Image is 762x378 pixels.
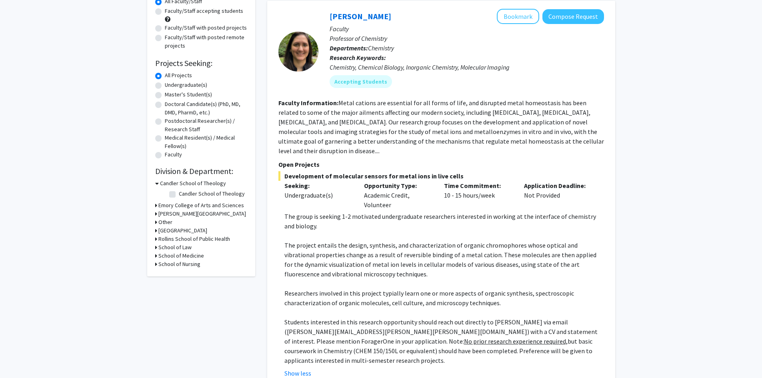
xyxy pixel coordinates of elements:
[368,44,394,52] span: Chemistry
[179,190,245,198] label: Candler School of Theology
[284,368,311,378] button: Show less
[6,342,34,372] iframe: Chat
[542,9,604,24] button: Compose Request to Daniela Buccella
[165,100,247,117] label: Doctoral Candidate(s) (PhD, MD, DMD, PharmD, etc.)
[364,181,432,190] p: Opportunity Type:
[330,44,368,52] b: Departments:
[284,288,604,308] p: Researchers involved in this project typially learn one or more aspects of organic synthesis, spe...
[158,201,244,210] h3: Emory College of Arts and Sciences
[278,160,604,169] p: Open Projects
[165,33,247,50] label: Faculty/Staff with posted remote projects
[165,150,182,159] label: Faculty
[284,317,604,365] p: Students interested in this research opportunity should reach out directly to [PERSON_NAME] via e...
[165,90,212,99] label: Master's Student(s)
[284,212,604,231] p: The group is seeking 1-2 motivated undergraduate researchers interested in working at the interfa...
[158,218,172,226] h3: Other
[158,260,200,268] h3: School of Nursing
[330,75,392,88] mat-chip: Accepting Students
[284,240,604,279] p: The project entails the design, synthesis, and characterization of organic chromophores whose opt...
[284,181,352,190] p: Seeking:
[165,117,247,134] label: Postdoctoral Researcher(s) / Research Staff
[330,62,604,72] div: Chemistry, Chemical Biology, Inorganic Chemistry, Molecular Imaging
[278,99,338,107] b: Faculty Information:
[158,235,230,243] h3: Rollins School of Public Health
[330,34,604,43] p: Professor of Chemistry
[165,71,192,80] label: All Projects
[165,81,207,89] label: Undergraduate(s)
[518,181,598,210] div: Not Provided
[330,54,386,62] b: Research Keywords:
[155,166,247,176] h2: Division & Department:
[158,210,246,218] h3: [PERSON_NAME][GEOGRAPHIC_DATA]
[444,181,512,190] p: Time Commitment:
[330,11,391,21] a: [PERSON_NAME]
[158,252,204,260] h3: School of Medicine
[160,179,226,188] h3: Candler School of Theology
[278,99,604,155] fg-read-more: Metal cations are essential for all forms of life, and disrupted metal homeostasis has been relat...
[464,337,568,345] u: No prior research experience required,
[497,9,539,24] button: Add Daniela Buccella to Bookmarks
[438,181,518,210] div: 10 - 15 hours/week
[165,134,247,150] label: Medical Resident(s) / Medical Fellow(s)
[278,171,604,181] span: Development of molecular sensors for metal ions in live cells
[358,181,438,210] div: Academic Credit, Volunteer
[524,181,592,190] p: Application Deadline:
[155,58,247,68] h2: Projects Seeking:
[158,226,207,235] h3: [GEOGRAPHIC_DATA]
[284,190,352,200] div: Undergraduate(s)
[158,243,192,252] h3: School of Law
[330,24,604,34] p: Faculty
[165,7,243,15] label: Faculty/Staff accepting students
[165,24,247,32] label: Faculty/Staff with posted projects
